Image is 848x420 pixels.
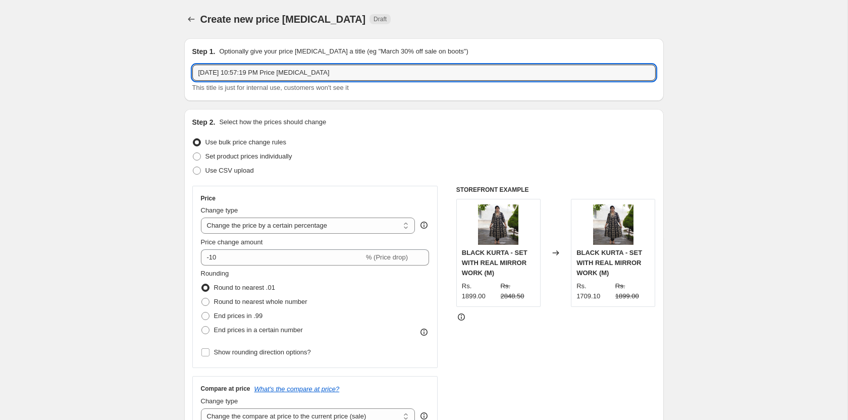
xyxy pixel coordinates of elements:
div: help [419,220,429,230]
span: BLACK KURTA - SET WITH REAL MIRROR WORK (M) [576,249,642,277]
p: Optionally give your price [MEDICAL_DATA] a title (eg "March 30% off sale on boots") [219,46,468,57]
span: Round to nearest whole number [214,298,307,305]
button: What's the compare at price? [254,385,340,393]
img: Photoroom-20250103_211109_80x.png [478,204,518,245]
p: Select how the prices should change [219,117,326,127]
span: Change type [201,206,238,214]
input: -15 [201,249,364,266]
h6: STOREFRONT EXAMPLE [456,186,656,194]
div: Rs. 1899.00 [462,281,497,301]
span: Show rounding direction options? [214,348,311,356]
strike: Rs. 1899.00 [615,281,650,301]
span: Price change amount [201,238,263,246]
span: Create new price [MEDICAL_DATA] [200,14,366,25]
img: Photoroom-20250103_211109_80x.png [593,204,633,245]
span: Use CSV upload [205,167,254,174]
h3: Compare at price [201,385,250,393]
input: 30% off holiday sale [192,65,656,81]
span: End prices in a certain number [214,326,303,334]
span: Rounding [201,270,229,277]
span: % (Price drop) [366,253,408,261]
span: Change type [201,397,238,405]
span: Round to nearest .01 [214,284,275,291]
h3: Price [201,194,216,202]
span: This title is just for internal use, customers won't see it [192,84,349,91]
span: BLACK KURTA - SET WITH REAL MIRROR WORK (M) [462,249,527,277]
div: Rs. 1709.10 [576,281,611,301]
span: Set product prices individually [205,152,292,160]
span: Draft [374,15,387,23]
h2: Step 1. [192,46,216,57]
h2: Step 2. [192,117,216,127]
span: End prices in .99 [214,312,263,320]
button: Price change jobs [184,12,198,26]
span: Use bulk price change rules [205,138,286,146]
strike: Rs. 2848.50 [500,281,535,301]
